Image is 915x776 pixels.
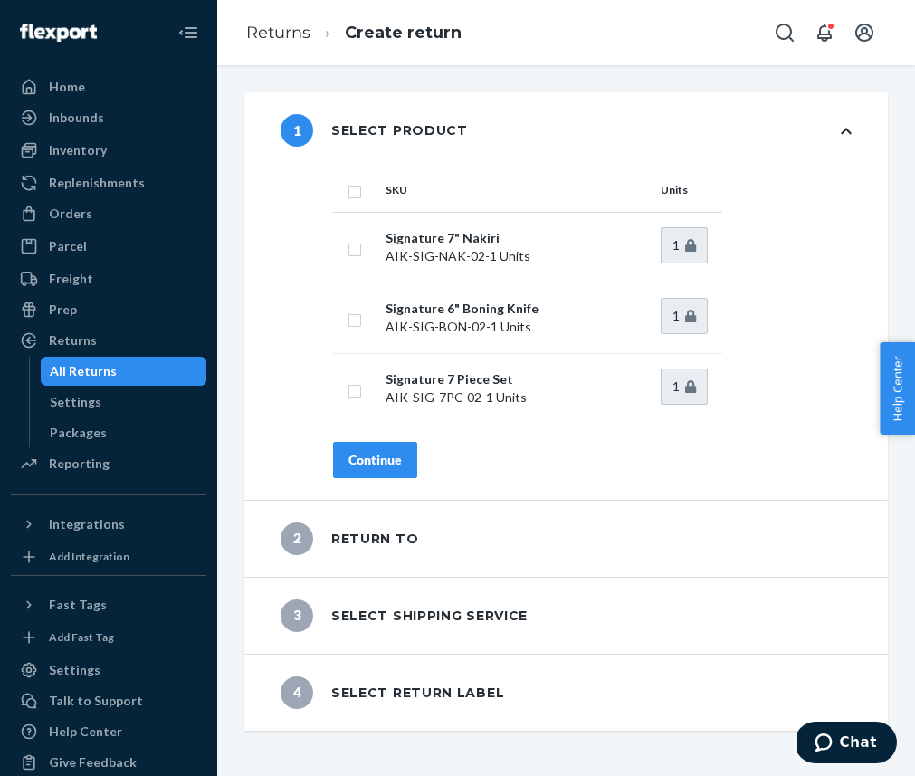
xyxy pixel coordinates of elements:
p: AIK-SIG-BON-02 - 1 Units [386,318,646,336]
a: Returns [246,23,310,43]
div: Add Fast Tag [49,629,114,645]
button: Talk to Support [11,686,206,715]
div: Talk to Support [49,692,143,710]
div: Give Feedback [49,753,137,771]
button: Continue [333,442,417,478]
p: AIK-SIG-7PC-02 - 1 Units [386,388,646,407]
p: Signature 7 Piece Set [386,370,646,388]
a: Packages [41,418,207,447]
a: Settings [11,656,206,685]
button: Open notifications [806,14,843,51]
img: Flexport logo [20,24,97,42]
p: Signature 6" Boning Knife [386,300,646,318]
div: Add Integration [49,549,129,564]
div: Help Center [49,723,122,741]
div: Select product [281,114,468,147]
p: AIK-SIG-NAK-02 - 1 Units [386,247,646,265]
a: Returns [11,326,206,355]
div: Select shipping service [281,599,528,632]
button: Open account menu [846,14,882,51]
div: Settings [49,661,100,679]
a: Inbounds [11,103,206,132]
ol: breadcrumbs [232,6,476,60]
div: Freight [49,270,93,288]
button: Integrations [11,510,206,539]
a: Help Center [11,717,206,746]
div: All Returns [50,362,117,380]
a: All Returns [41,357,207,386]
a: Orders [11,199,206,228]
span: 4 [281,676,313,709]
span: 3 [281,599,313,632]
div: Replenishments [49,174,145,192]
a: Settings [41,388,207,417]
a: Inventory [11,136,206,165]
button: Fast Tags [11,590,206,619]
a: Create return [345,23,462,43]
a: Add Integration [11,546,206,568]
div: Reporting [49,455,110,473]
button: Help Center [880,342,915,435]
button: Open Search Box [767,14,803,51]
div: Home [49,78,85,96]
a: Home [11,72,206,101]
div: Inbounds [49,109,104,127]
div: Fast Tags [49,596,107,614]
div: Return to [281,522,418,555]
input: Enter quantity [661,298,708,334]
div: Returns [49,331,97,350]
a: Parcel [11,232,206,261]
th: SKU [378,168,653,212]
div: Select return label [281,676,504,709]
input: Enter quantity [661,369,708,405]
p: Signature 7" Nakiri [386,229,646,247]
a: Reporting [11,449,206,478]
div: Parcel [49,237,87,255]
span: 1 [281,114,313,147]
div: Integrations [49,515,125,533]
div: Inventory [49,141,107,159]
div: Settings [50,393,101,411]
div: Packages [50,424,107,442]
th: Units [653,168,722,212]
a: Add Fast Tag [11,627,206,648]
span: 2 [281,522,313,555]
div: Orders [49,205,92,223]
div: Continue [348,451,402,469]
iframe: Opens a widget where you can chat to one of our agents [797,722,897,767]
a: Replenishments [11,168,206,197]
div: Prep [49,301,77,319]
a: Prep [11,295,206,324]
input: Enter quantity [661,227,708,263]
a: Freight [11,264,206,293]
button: Close Navigation [170,14,206,51]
